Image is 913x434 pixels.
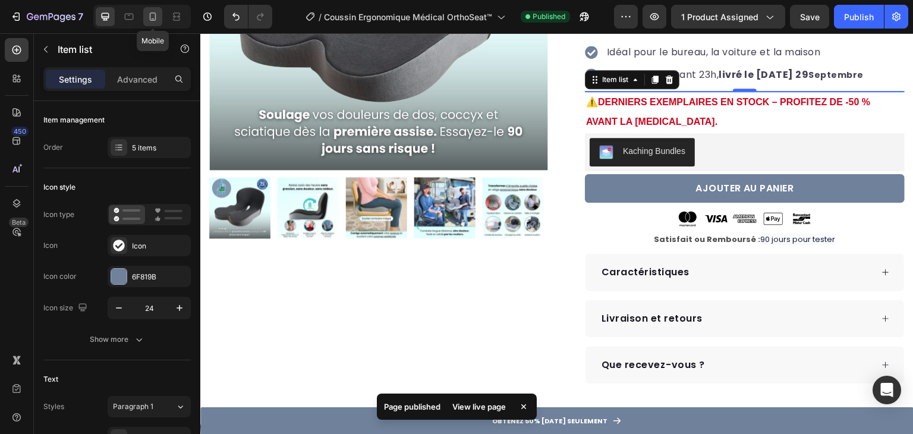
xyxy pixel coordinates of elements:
[9,218,29,227] div: Beta
[43,209,74,220] div: Icon type
[454,200,561,212] strong: Satisfait ou Remboursé :
[58,42,159,56] p: Item list
[800,12,820,22] span: Save
[324,11,492,23] span: Coussin Ergonomique Médical OrthoSeat™
[401,278,502,293] p: Livraison et retours
[399,41,430,52] div: Item list
[384,401,440,413] p: Page published
[834,5,884,29] button: Publish
[873,376,901,404] div: Open Intercom Messenger
[385,141,704,169] button: AJOUTER AU PANIER
[533,11,565,22] span: Published
[844,11,874,23] div: Publish
[386,64,398,74] span: ⚠️
[401,325,505,339] p: Que recevez-vous ?
[43,240,58,251] div: Icon
[43,300,90,316] div: Icon size
[11,127,29,136] div: 450
[43,271,77,282] div: Icon color
[132,272,188,282] div: 6F819B
[671,5,785,29] button: 1 product assigned
[407,34,703,49] p: Commandé avant 23h,
[224,5,272,29] div: Undo/Redo
[113,401,153,412] span: Paragraph 1
[43,329,191,350] button: Show more
[43,115,105,125] div: Item management
[561,200,635,212] span: 90 jours pour tester
[90,334,145,345] div: Show more
[132,241,188,251] div: Icon
[609,36,664,48] strong: Septembre
[445,398,513,415] div: View live page
[386,64,670,93] span: DERNIERS EXEMPLAIRES EN STOCK – PROFITEZ DE -50 % AVANT LA [MEDICAL_DATA].
[43,182,75,193] div: Icon style
[117,73,158,86] p: Advanced
[59,73,92,86] p: Settings
[389,105,495,133] button: Kaching Bundles
[401,232,489,246] p: Caractéristiques
[519,34,609,48] strong: livré le [DATE] 29
[200,33,913,434] iframe: Design area
[132,143,188,153] div: 5 items
[78,10,83,24] p: 7
[43,142,63,153] div: Order
[5,5,89,29] button: 7
[319,11,322,23] span: /
[292,383,407,392] span: OBTENEZ 50% [DATE] SEULEMENT
[108,396,191,417] button: Paragraph 1
[43,374,58,385] div: Text
[43,401,64,412] div: Styles
[423,112,485,124] div: Kaching Bundles
[399,112,413,126] img: KachingBundles.png
[495,148,594,162] div: AJOUTER AU PANIER
[681,11,758,23] span: 1 product assigned
[790,5,829,29] button: Save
